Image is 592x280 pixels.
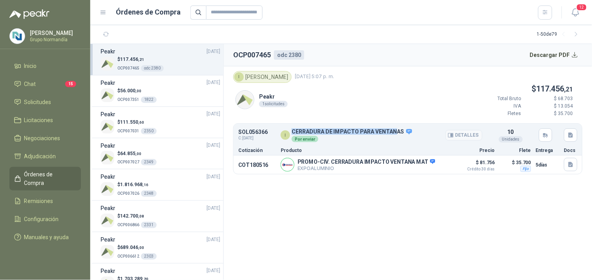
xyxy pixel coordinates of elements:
span: Manuales y ayuda [24,233,69,242]
p: 5 días [536,160,559,170]
div: 2303 [141,253,157,260]
span: [DATE] [206,205,220,212]
div: 2350 [141,128,157,134]
span: ,00 [135,89,141,93]
span: Remisiones [24,197,53,205]
div: 2349 [141,159,157,165]
p: $ [117,56,164,63]
img: Company Logo [100,120,114,134]
span: 64.855 [120,151,141,156]
a: Peakr[DATE] Company Logo$56.000,00OCP0073511822 [100,79,220,103]
span: [DATE] [206,79,220,86]
span: ,00 [135,152,141,156]
span: Órdenes de Compra [24,170,73,187]
div: 1822 [141,97,157,103]
a: Remisiones [9,194,81,209]
span: Adjudicación [24,152,56,161]
span: OCP007026 [117,191,139,196]
span: ,16 [143,183,148,187]
a: Negociaciones [9,131,81,146]
a: Inicio [9,59,81,73]
span: [DATE] [206,236,220,243]
a: Solicitudes [9,95,81,110]
p: Cotización [238,148,276,153]
p: Total Bruto [474,95,521,102]
p: $ 81.756 [456,158,495,171]
p: Precio [456,148,495,153]
p: Peakr [259,92,288,101]
span: Inicio [24,62,37,70]
h3: Peakr [100,172,115,181]
h3: Peakr [100,204,115,212]
h2: OCP007465 [233,49,271,60]
span: Chat [24,80,36,88]
span: OCP007031 [117,129,139,133]
a: Peakr[DATE] Company Logo$142.700,08OCP0068662331 [100,204,220,229]
div: odc 2380 [141,65,164,71]
img: Logo peakr [9,9,49,19]
p: Fletes [474,110,521,117]
div: I [281,130,290,140]
p: $ [117,150,157,157]
span: 56.000 [120,88,141,93]
div: I [234,72,244,82]
p: $ 35.700 [526,110,573,117]
p: $ [117,212,157,220]
p: $ 13.054 [526,102,573,110]
p: $ [117,87,157,95]
img: Company Logo [236,91,254,109]
p: Entrega [536,148,559,153]
a: Peakr[DATE] Company Logo$111.550,60OCP0070312350 [100,110,220,135]
img: Company Logo [100,57,114,71]
div: 2331 [141,222,157,228]
img: Company Logo [281,158,294,171]
p: Grupo Normandía [30,37,79,42]
span: OCP007465 [117,66,139,70]
span: Negociaciones [24,134,60,143]
div: Por enviar [292,136,318,142]
span: OCP007027 [117,160,139,164]
p: $ [117,119,157,126]
span: 15 [65,81,76,87]
p: COT180516 [238,162,276,168]
h1: Órdenes de Compra [116,7,181,18]
div: 1 - 50 de 79 [537,28,583,41]
span: 117.456 [120,57,144,62]
span: [DATE] [206,48,220,55]
h3: Peakr [100,235,115,244]
span: ,21 [138,57,144,62]
img: Company Logo [100,182,114,196]
img: Company Logo [100,245,114,259]
a: Órdenes de Compra [9,167,81,190]
a: Chat15 [9,77,81,92]
span: Licitaciones [24,116,53,124]
p: IVA [474,102,521,110]
h3: Peakr [100,79,115,87]
span: 117.456 [537,84,573,93]
span: C: [DATE] [238,135,268,141]
p: PROMO-CIV. CERRADURA IMPACTO VENTANA MAT [298,159,435,166]
span: [DATE] 5:07 p. m. [295,73,334,81]
a: Peakr[DATE] Company Logo$117.456,21OCP007465odc 2380 [100,47,220,72]
a: Licitaciones [9,113,81,128]
span: ,08 [138,214,144,218]
span: [DATE] [206,173,220,181]
div: 2348 [141,190,157,197]
button: 12 [568,5,583,20]
h3: Peakr [100,47,115,56]
img: Company Logo [100,214,114,227]
a: Peakr[DATE] Company Logo$64.855,00OCP0070272349 [100,141,220,166]
p: $ 68.703 [526,95,573,102]
span: ,21 [565,86,573,93]
span: [DATE] [206,110,220,118]
span: ,60 [138,120,144,124]
div: odc 2380 [274,50,304,60]
h3: Peakr [100,267,115,275]
p: EXPOALUMINIO [298,165,435,171]
p: Producto [281,148,451,153]
div: Unidades [499,136,523,143]
p: $ [117,244,157,251]
p: $ 35.700 [500,158,531,167]
p: SOL056366 [238,129,268,135]
span: 142.700 [120,213,144,219]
